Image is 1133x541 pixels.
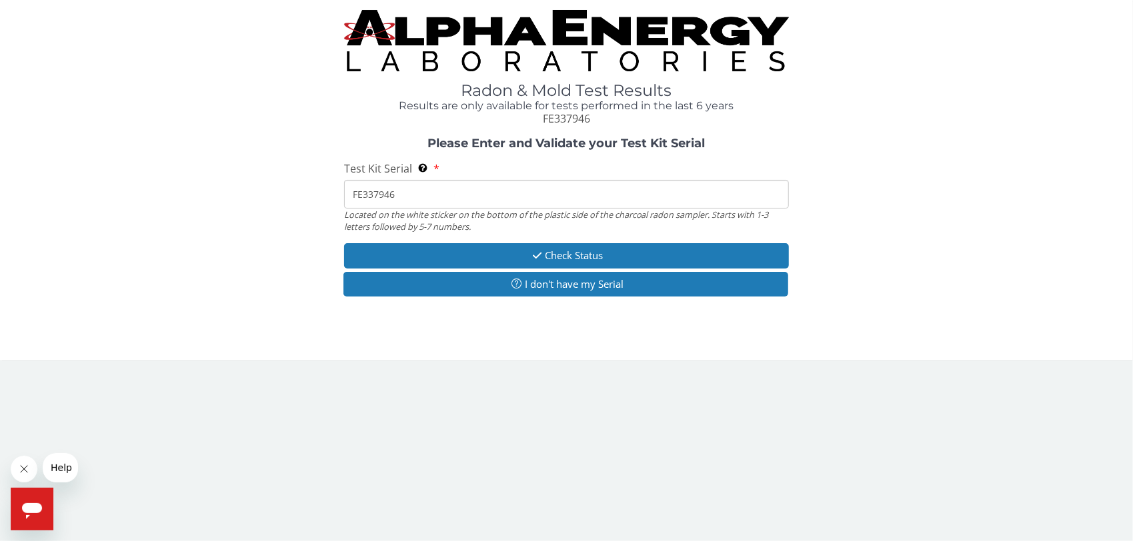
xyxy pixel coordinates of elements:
[43,453,78,482] iframe: Message from company
[344,82,790,99] h1: Radon & Mold Test Results
[344,100,790,112] h4: Results are only available for tests performed in the last 6 years
[11,488,53,530] iframe: Button to launch messaging window
[427,136,705,151] strong: Please Enter and Validate your Test Kit Serial
[344,10,790,71] img: TightCrop.jpg
[344,243,790,268] button: Check Status
[343,272,789,296] button: I don't have my Serial
[344,209,790,233] div: Located on the white sticker on the bottom of the plastic side of the charcoal radon sampler. Sta...
[11,456,37,482] iframe: Close message
[344,161,412,176] span: Test Kit Serial
[543,111,590,126] span: FE337946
